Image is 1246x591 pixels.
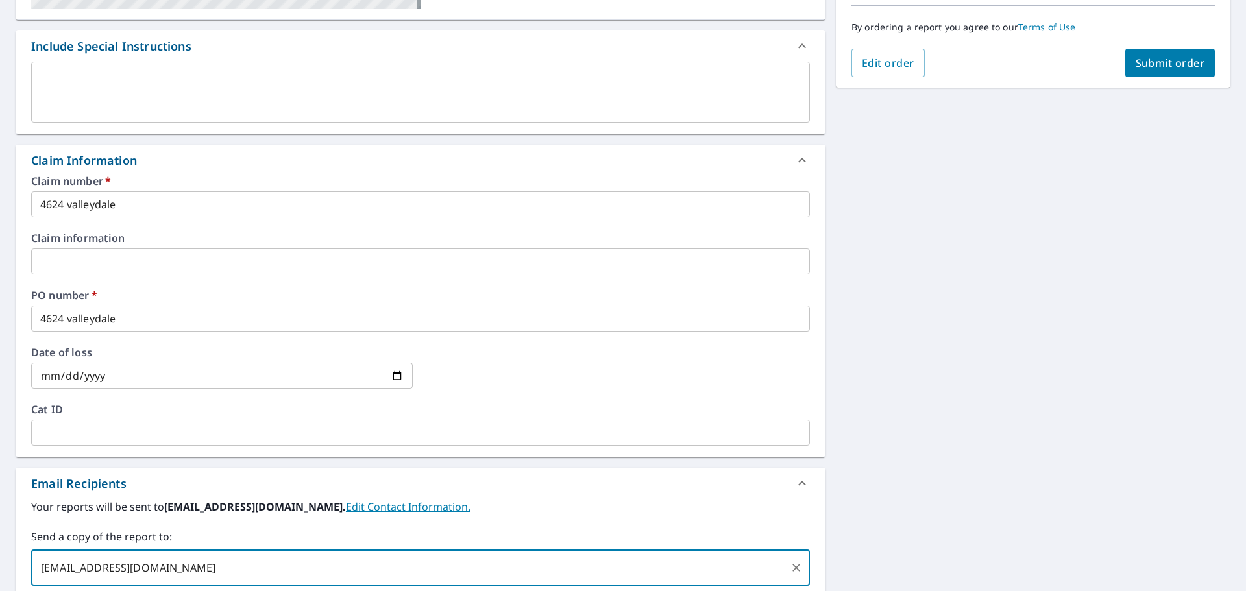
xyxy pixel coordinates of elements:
[851,21,1215,33] p: By ordering a report you agree to our
[16,468,825,499] div: Email Recipients
[31,290,810,300] label: PO number
[31,475,127,492] div: Email Recipients
[851,49,925,77] button: Edit order
[1018,21,1076,33] a: Terms of Use
[164,500,346,514] b: [EMAIL_ADDRESS][DOMAIN_NAME].
[1125,49,1215,77] button: Submit order
[862,56,914,70] span: Edit order
[16,145,825,176] div: Claim Information
[1136,56,1205,70] span: Submit order
[31,38,191,55] div: Include Special Instructions
[31,347,413,357] label: Date of loss
[31,233,810,243] label: Claim information
[31,404,810,415] label: Cat ID
[31,499,810,514] label: Your reports will be sent to
[31,152,137,169] div: Claim Information
[346,500,470,514] a: EditContactInfo
[787,559,805,577] button: Clear
[31,176,810,186] label: Claim number
[16,30,825,62] div: Include Special Instructions
[31,529,810,544] label: Send a copy of the report to:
